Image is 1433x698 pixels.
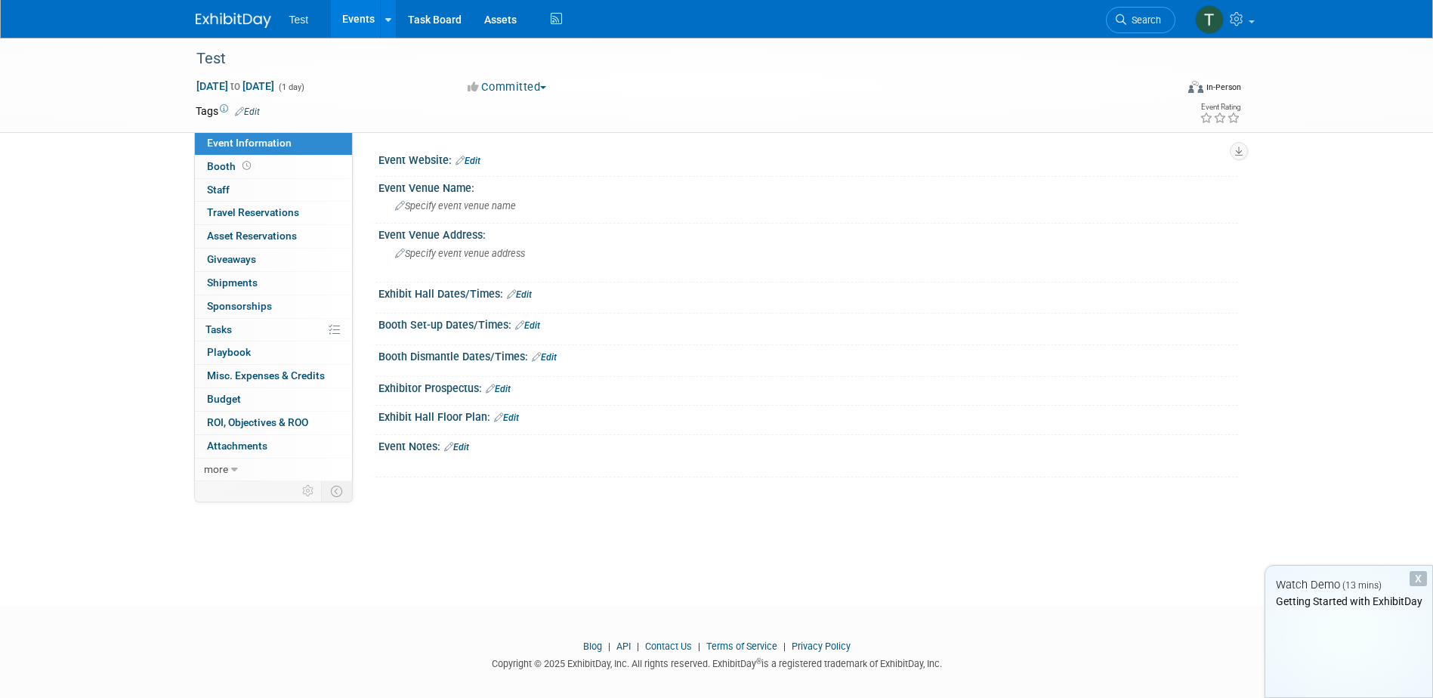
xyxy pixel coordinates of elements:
[195,341,352,364] a: Playbook
[1086,79,1242,101] div: Event Format
[1265,594,1432,609] div: Getting Started with ExhibitDay
[196,79,275,93] span: [DATE] [DATE]
[321,481,352,501] td: Toggle Event Tabs
[1200,103,1240,111] div: Event Rating
[616,641,631,652] a: API
[1106,7,1175,33] a: Search
[207,369,325,381] span: Misc. Expenses & Credits
[780,641,789,652] span: |
[204,463,228,475] span: more
[515,320,540,331] a: Edit
[207,393,241,405] span: Budget
[486,384,511,394] a: Edit
[195,179,352,202] a: Staff
[1265,577,1432,593] div: Watch Demo
[706,641,777,652] a: Terms of Service
[228,80,242,92] span: to
[196,13,271,28] img: ExhibitDay
[378,313,1238,333] div: Booth Set-up Dates/Times:
[195,202,352,224] a: Travel Reservations
[195,435,352,458] a: Attachments
[205,323,232,335] span: Tasks
[207,230,297,242] span: Asset Reservations
[207,300,272,312] span: Sponsorships
[792,641,851,652] a: Privacy Policy
[195,459,352,481] a: more
[378,177,1238,196] div: Event Venue Name:
[378,435,1238,455] div: Event Notes:
[195,412,352,434] a: ROI, Objectives & ROO
[207,416,308,428] span: ROI, Objectives & ROO
[195,156,352,178] a: Booth
[195,272,352,295] a: Shipments
[207,206,299,218] span: Travel Reservations
[191,45,1153,73] div: Test
[1342,580,1382,591] span: (13 mins)
[195,319,352,341] a: Tasks
[1195,5,1224,34] img: Test Testy
[277,82,304,92] span: (1 day)
[645,641,692,652] a: Contact Us
[195,388,352,411] a: Budget
[239,160,254,171] span: Booth not reserved yet
[1206,82,1241,93] div: In-Person
[604,641,614,652] span: |
[289,14,309,26] span: Test
[207,440,267,452] span: Attachments
[207,160,254,172] span: Booth
[207,137,292,149] span: Event Information
[694,641,704,652] span: |
[195,365,352,388] a: Misc. Expenses & Credits
[235,107,260,117] a: Edit
[207,346,251,358] span: Playbook
[756,657,761,666] sup: ®
[378,406,1238,425] div: Exhibit Hall Floor Plan:
[395,248,525,259] span: Specify event venue address
[1188,81,1203,93] img: Format-Inperson.png
[378,377,1238,397] div: Exhibitor Prospectus:
[195,225,352,248] a: Asset Reservations
[1410,571,1427,586] div: Dismiss
[462,79,552,95] button: Committed
[378,283,1238,302] div: Exhibit Hall Dates/Times:
[507,289,532,300] a: Edit
[444,442,469,452] a: Edit
[207,184,230,196] span: Staff
[378,149,1238,168] div: Event Website:
[633,641,643,652] span: |
[456,156,480,166] a: Edit
[207,276,258,289] span: Shipments
[395,200,516,212] span: Specify event venue name
[195,249,352,271] a: Giveaways
[207,253,256,265] span: Giveaways
[1126,14,1161,26] span: Search
[494,412,519,423] a: Edit
[295,481,322,501] td: Personalize Event Tab Strip
[196,103,260,119] td: Tags
[195,132,352,155] a: Event Information
[532,352,557,363] a: Edit
[195,295,352,318] a: Sponsorships
[583,641,602,652] a: Blog
[378,224,1238,242] div: Event Venue Address:
[378,345,1238,365] div: Booth Dismantle Dates/Times:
